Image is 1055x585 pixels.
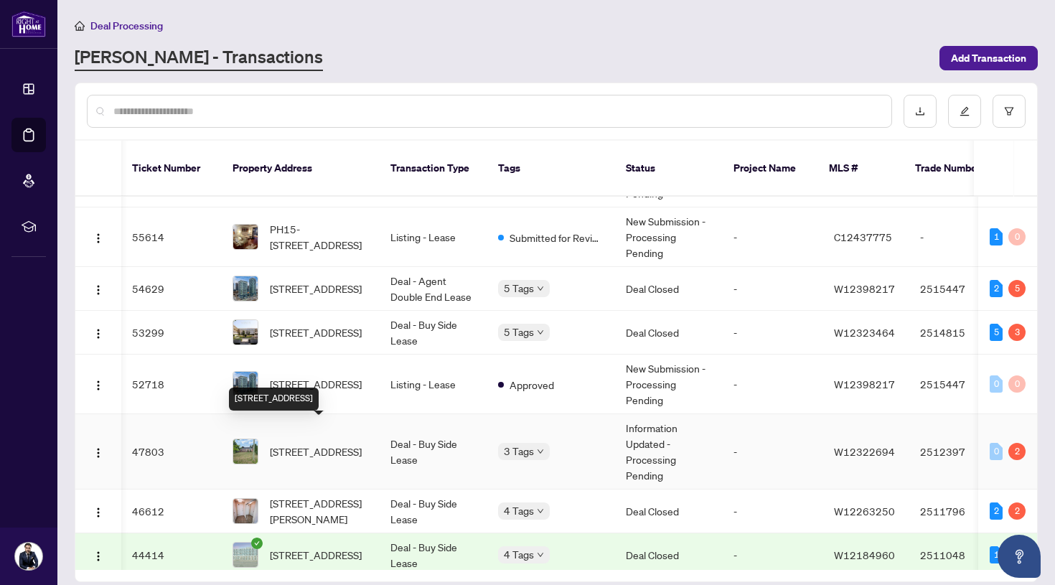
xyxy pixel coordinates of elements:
[221,141,379,197] th: Property Address
[614,490,722,533] td: Deal Closed
[93,551,104,562] img: Logo
[1008,228,1026,245] div: 0
[904,141,1004,197] th: Trade Number
[121,533,221,577] td: 44414
[722,533,822,577] td: -
[15,543,42,570] img: Profile Icon
[270,324,362,340] span: [STREET_ADDRESS]
[993,95,1026,128] button: filter
[75,21,85,31] span: home
[951,47,1026,70] span: Add Transaction
[270,221,367,253] span: PH15-[STREET_ADDRESS]
[379,311,487,355] td: Deal - Buy Side Lease
[87,277,110,300] button: Logo
[834,505,895,518] span: W12263250
[87,373,110,396] button: Logo
[722,207,822,267] td: -
[270,376,362,392] span: [STREET_ADDRESS]
[990,280,1003,297] div: 2
[990,228,1003,245] div: 1
[121,207,221,267] td: 55614
[87,440,110,463] button: Logo
[379,267,487,311] td: Deal - Agent Double End Lease
[909,311,1009,355] td: 2514815
[233,543,258,567] img: thumbnail-img
[504,324,534,340] span: 5 Tags
[990,375,1003,393] div: 0
[904,95,937,128] button: download
[537,551,544,558] span: down
[614,414,722,490] td: Information Updated - Processing Pending
[614,355,722,414] td: New Submission - Processing Pending
[121,414,221,490] td: 47803
[90,19,163,32] span: Deal Processing
[1008,443,1026,460] div: 2
[722,267,822,311] td: -
[960,106,970,116] span: edit
[504,443,534,459] span: 3 Tags
[722,311,822,355] td: -
[379,490,487,533] td: Deal - Buy Side Lease
[87,500,110,523] button: Logo
[1008,324,1026,341] div: 3
[233,439,258,464] img: thumbnail-img
[909,267,1009,311] td: 2515447
[379,141,487,197] th: Transaction Type
[909,533,1009,577] td: 2511048
[379,533,487,577] td: Deal - Buy Side Lease
[487,141,614,197] th: Tags
[834,548,895,561] span: W12184960
[537,329,544,336] span: down
[87,543,110,566] button: Logo
[990,546,1003,563] div: 1
[537,507,544,515] span: down
[233,372,258,396] img: thumbnail-img
[990,324,1003,341] div: 5
[510,377,554,393] span: Approved
[1008,280,1026,297] div: 5
[990,443,1003,460] div: 0
[11,11,46,37] img: logo
[87,321,110,344] button: Logo
[75,45,323,71] a: [PERSON_NAME] - Transactions
[87,225,110,248] button: Logo
[909,414,1009,490] td: 2512397
[93,507,104,518] img: Logo
[834,445,895,458] span: W12322694
[614,533,722,577] td: Deal Closed
[998,535,1041,578] button: Open asap
[817,141,904,197] th: MLS #
[1004,106,1014,116] span: filter
[233,320,258,345] img: thumbnail-img
[93,233,104,244] img: Logo
[229,388,319,411] div: [STREET_ADDRESS]
[121,311,221,355] td: 53299
[93,328,104,340] img: Logo
[379,207,487,267] td: Listing - Lease
[270,281,362,296] span: [STREET_ADDRESS]
[537,285,544,292] span: down
[614,311,722,355] td: Deal Closed
[915,106,925,116] span: download
[939,46,1038,70] button: Add Transaction
[510,230,603,245] span: Submitted for Review
[121,355,221,414] td: 52718
[504,546,534,563] span: 4 Tags
[834,378,895,390] span: W12398217
[948,95,981,128] button: edit
[379,355,487,414] td: Listing - Lease
[834,230,892,243] span: C12437775
[270,444,362,459] span: [STREET_ADDRESS]
[722,355,822,414] td: -
[270,495,367,527] span: [STREET_ADDRESS][PERSON_NAME]
[504,502,534,519] span: 4 Tags
[990,502,1003,520] div: 2
[834,326,895,339] span: W12323464
[93,447,104,459] img: Logo
[379,414,487,490] td: Deal - Buy Side Lease
[614,267,722,311] td: Deal Closed
[121,490,221,533] td: 46612
[614,141,722,197] th: Status
[1008,502,1026,520] div: 2
[909,207,1009,267] td: -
